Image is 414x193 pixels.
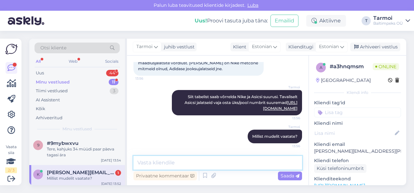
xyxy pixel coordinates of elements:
[373,63,399,70] span: Online
[36,97,60,103] div: AI Assistent
[276,116,300,121] span: 13:56
[36,79,70,85] div: Minu vestlused
[314,130,393,137] input: Lisa nimi
[314,157,401,164] p: Kliendi telefon
[47,140,78,146] span: #9mybwxvu
[101,158,121,163] div: [DATE] 13:54
[350,43,400,51] div: Arhiveeri vestlus
[314,164,366,173] div: Küsi telefoninumbrit
[34,57,42,66] div: All
[281,173,299,179] span: Saada
[138,55,259,71] span: Muidugi kehv on see, et mul ei ole varasemast maadlusjalatsite võrdlust. [PERSON_NAME] on Nike me...
[314,99,401,106] p: Kliendi tag'id
[110,88,118,94] div: 3
[47,175,121,181] div: Millist mudelit vaatate?
[104,57,120,66] div: Socials
[195,18,207,24] b: Uus!
[245,2,260,8] span: Luba
[101,181,121,186] div: [DATE] 13:52
[5,144,17,173] div: Vaata siia
[67,57,79,66] div: Web
[314,148,401,155] p: [PERSON_NAME][EMAIL_ADDRESS][PERSON_NAME][DOMAIN_NAME]
[362,16,371,25] div: T
[136,43,153,50] span: Tarmoi
[47,146,121,158] div: Tere, kahjuks 34 müüdi paar päeva tagasi ära
[373,21,403,26] div: Baltimpeks OÜ
[106,70,118,76] div: 44
[62,126,92,132] span: Minu vestlused
[286,44,313,50] div: Klienditugi
[314,120,401,127] p: Kliendi nimi
[5,44,18,54] img: Askly Logo
[373,16,410,26] a: TarmoiBaltimpeks OÜ
[314,108,401,117] input: Lisa tag
[47,170,115,175] span: kaspar.jarve@pipelife.com
[276,124,300,129] span: Tarmoi
[276,144,300,148] span: 13:56
[195,17,268,25] div: Proovi tasuta juba täna:
[252,43,272,50] span: Estonian
[319,43,339,50] span: Estonian
[161,44,195,50] div: juhib vestlust
[320,65,323,70] span: a
[314,175,401,182] p: Klienditeekond
[252,134,297,139] span: Millist mudelit vaatate?
[36,88,68,94] div: Tiimi vestlused
[373,16,403,21] div: Tarmoi
[314,90,401,96] div: Kliendi info
[330,63,373,71] div: # a3hnqmsm
[314,141,401,148] p: Kliendi email
[36,70,44,76] div: Uus
[316,77,371,84] div: [GEOGRAPHIC_DATA]
[37,143,39,148] span: 9
[270,15,298,27] button: Emailid
[133,172,197,180] div: Privaatne kommentaar
[5,167,17,173] div: 2 / 3
[109,79,118,85] div: 11
[314,183,365,188] a: [URL][DOMAIN_NAME]
[115,170,121,176] div: 1
[40,45,66,51] span: Otsi kliente
[135,76,160,81] span: 13:56
[185,94,298,111] span: Siit tabelist saab võrrelda Nike ja Asicsi suurusi. Tavaliselt Asicsi jalatseid vaja osta üks/poo...
[36,106,45,112] div: Kõik
[306,15,346,27] div: Aktiivne
[36,115,62,121] div: Arhiveeritud
[37,172,40,177] span: k
[276,85,300,90] span: Tarmoi
[230,44,246,50] div: Klient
